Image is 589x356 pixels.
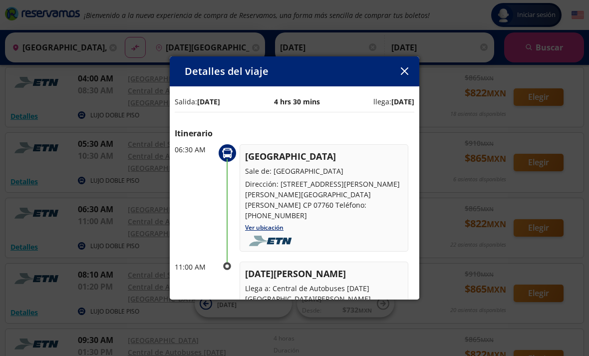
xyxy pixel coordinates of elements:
p: Detalles del viaje [185,64,269,79]
a: Ver ubicación [245,223,284,232]
b: [DATE] [197,97,220,106]
p: Llega a: Central de Autobuses [DATE][GEOGRAPHIC_DATA][PERSON_NAME] [245,283,403,304]
p: Salida: [175,96,220,107]
p: [GEOGRAPHIC_DATA] [245,150,403,163]
p: llega: [373,96,414,107]
p: [DATE][PERSON_NAME] [245,267,403,281]
p: Itinerario [175,127,414,139]
p: 06:30 AM [175,144,215,155]
b: [DATE] [391,97,414,106]
p: Dirección: [STREET_ADDRESS][PERSON_NAME] [PERSON_NAME][GEOGRAPHIC_DATA][PERSON_NAME] CP 07760 Tel... [245,179,403,221]
p: 4 hrs 30 mins [274,96,320,107]
p: Sale de: [GEOGRAPHIC_DATA] [245,166,403,176]
img: foobar2.png [245,236,298,247]
p: 11:00 AM [175,262,215,272]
